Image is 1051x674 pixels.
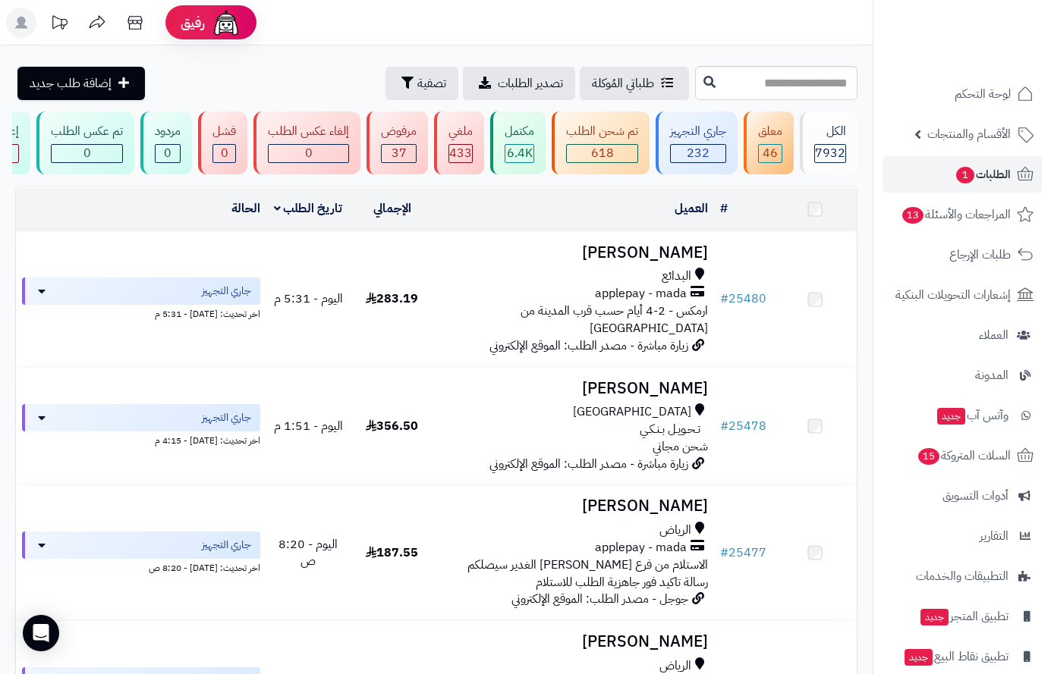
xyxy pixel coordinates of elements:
div: الكل [814,123,846,140]
div: معلق [758,123,782,140]
a: المراجعات والأسئلة13 [883,196,1042,233]
img: ai-face.png [211,8,241,38]
a: تصدير الطلبات [463,67,575,100]
span: طلباتي المُوكلة [592,74,654,92]
div: تم شحن الطلب [566,123,638,140]
div: مردود [155,123,181,140]
span: 0 [83,144,91,162]
a: التطبيقات والخدمات [883,558,1042,594]
div: 232 [671,145,725,162]
span: تطبيق نقاط البيع [903,646,1009,667]
div: اخر تحديث: [DATE] - 8:20 ص [22,559,260,575]
div: إلغاء عكس الطلب [268,123,349,140]
a: إضافة طلب جديد [17,67,145,100]
a: تاريخ الطلب [274,199,343,218]
a: تم شحن الطلب 618 [549,111,653,174]
a: طلباتي المُوكلة [580,67,689,100]
span: 7932 [815,144,845,162]
span: 356.50 [366,417,418,435]
a: المدونة [883,357,1042,393]
div: مكتمل [505,123,534,140]
span: 13 [902,207,924,224]
span: جديد [937,408,965,425]
a: الإجمالي [373,199,411,218]
span: الاستلام من فرع [PERSON_NAME] الغدير سيصلكم رسالة تاكيد فور جاهزية الطلب للاستلام [467,556,708,591]
h3: [PERSON_NAME] [440,497,708,515]
span: اليوم - 1:51 م [274,417,343,435]
a: أدوات التسويق [883,478,1042,514]
span: # [720,417,728,435]
span: applepay - mada [595,539,687,556]
a: #25480 [720,290,766,308]
span: المراجعات والأسئلة [901,204,1011,225]
div: تم عكس الطلب [51,123,123,140]
span: تصفية [417,74,446,92]
span: 0 [221,144,228,162]
span: جديد [920,609,949,625]
span: السلات المتروكة [917,445,1011,466]
a: الحالة [231,199,260,218]
a: التقارير [883,518,1042,554]
div: جاري التجهيز [670,123,726,140]
span: التقارير [980,525,1009,547]
span: المدونة [975,365,1009,386]
div: 0 [52,145,122,162]
span: 433 [449,144,472,162]
div: 0 [213,145,235,162]
h3: [PERSON_NAME] [440,244,708,262]
span: تطبيق المتجر [919,606,1009,627]
span: 283.19 [366,290,418,308]
span: العملاء [979,324,1009,346]
span: 15 [918,448,939,465]
span: أدوات التسويق [942,485,1009,506]
span: 1 [956,167,974,183]
div: 0 [156,145,180,162]
span: جاري التجهيز [202,410,251,425]
div: 0 [269,145,348,162]
span: وآتس آب [936,405,1009,426]
span: 37 [392,144,407,162]
a: تم عكس الطلب 0 [33,111,137,174]
span: 6.4K [507,144,533,162]
span: البدائع [662,268,691,285]
a: فشل 0 [195,111,250,174]
a: السلات المتروكة15 [883,437,1042,474]
div: فشل [212,123,236,140]
div: ملغي [448,123,473,140]
span: # [720,290,728,308]
a: تطبيق المتجرجديد [883,598,1042,635]
div: 6371 [505,145,533,162]
button: تصفية [385,67,458,100]
span: 618 [591,144,614,162]
a: مردود 0 [137,111,195,174]
a: ملغي 433 [431,111,487,174]
div: Open Intercom Messenger [23,615,59,651]
a: طلبات الإرجاع [883,237,1042,273]
span: رفيق [181,14,205,32]
span: اليوم - 8:20 ص [278,535,338,571]
span: إضافة طلب جديد [30,74,112,92]
span: طلبات الإرجاع [949,244,1011,265]
div: 46 [759,145,782,162]
a: الكل7932 [797,111,861,174]
span: اليوم - 5:31 م [274,290,343,308]
span: الأقسام والمنتجات [927,124,1011,145]
span: الرياض [659,522,691,539]
span: لوحة التحكم [955,83,1011,105]
div: 37 [382,145,416,162]
div: 618 [567,145,637,162]
span: زيارة مباشرة - مصدر الطلب: الموقع الإلكتروني [489,455,688,473]
a: الطلبات1 [883,156,1042,193]
a: # [720,199,728,218]
div: اخر تحديث: [DATE] - 4:15 م [22,431,260,447]
a: العملاء [883,317,1042,353]
a: مكتمل 6.4K [487,111,549,174]
span: 0 [164,144,171,162]
span: شحن مجاني [653,437,708,456]
span: 187.55 [366,544,418,562]
span: الطلبات [955,164,1011,185]
div: 433 [449,145,472,162]
span: زيارة مباشرة - مصدر الطلب: الموقع الإلكتروني [489,337,688,355]
a: معلق 46 [741,111,797,174]
span: إشعارات التحويلات البنكية [895,284,1011,306]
